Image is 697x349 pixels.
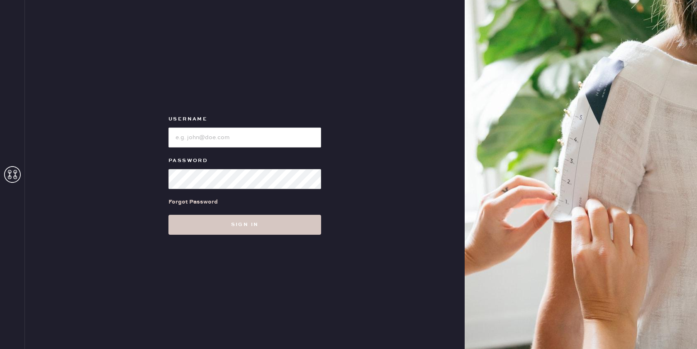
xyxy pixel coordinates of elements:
button: Sign in [168,215,321,235]
div: Forgot Password [168,197,218,206]
label: Password [168,156,321,166]
label: Username [168,114,321,124]
a: Forgot Password [168,189,218,215]
input: e.g. john@doe.com [168,128,321,147]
